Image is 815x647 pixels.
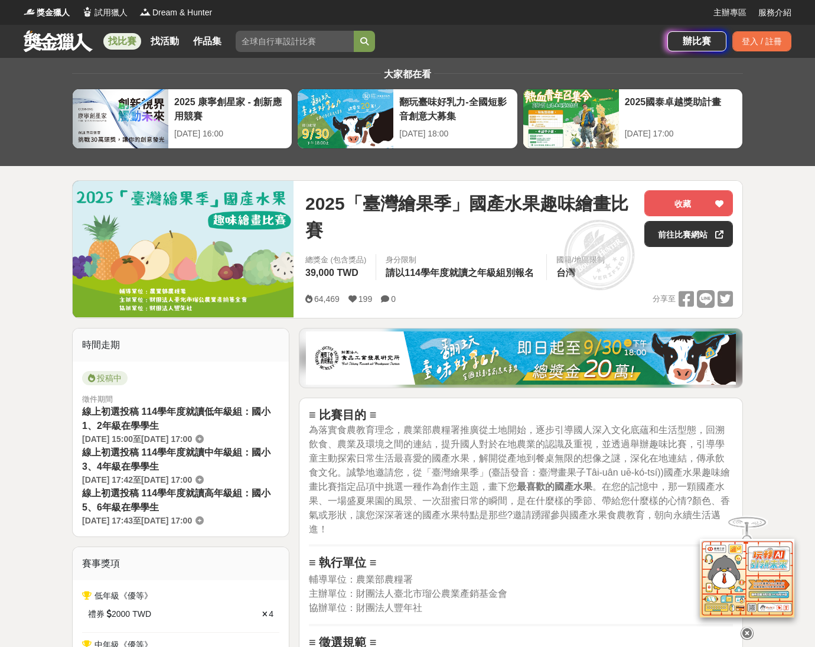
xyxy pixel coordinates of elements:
span: 試用獵人 [94,6,128,19]
a: 服務介紹 [758,6,791,19]
a: 主辦專區 [713,6,746,19]
a: 辦比賽 [667,31,726,51]
div: 時間走期 [73,329,289,362]
span: [DATE] 17:42 [82,475,133,485]
span: Dream & Hunter [152,6,212,19]
img: d2146d9a-e6f6-4337-9592-8cefde37ba6b.png [700,533,794,612]
span: 主辦單位：財團法人臺北市瑠公農業產銷基金會 [309,589,507,599]
strong: 最喜歡的國產水果 [517,482,592,492]
span: [DATE] 17:43 [82,516,133,525]
span: 徵件期間 [82,395,113,404]
span: 2025「臺灣繪果季」國產水果趣味繪畫比賽 [305,190,635,243]
span: 199 [358,294,372,304]
span: 4 [269,609,273,619]
img: Logo [81,6,93,18]
a: Logo獎金獵人 [24,6,70,19]
strong: ≡ 比賽目的 ≡ [309,408,376,421]
a: 2025 康寧創星家 - 創新應用競賽[DATE] 16:00 [72,89,292,149]
span: TWD [132,608,151,620]
span: 至 [133,516,141,525]
div: 國籍/地區限制 [556,254,605,266]
span: 39,000 TWD [305,268,358,278]
span: 禮券 [88,608,105,620]
span: 線上初選投稿 114學年度就讀低年級組：國小1、2年級在學學生 [82,407,270,431]
span: 請以114學年度就讀之年級組別報名 [386,268,534,278]
span: 輔導單位：農業部農糧署 [309,574,413,584]
a: 2025國泰卓越獎助計畫[DATE] 17:00 [523,89,743,149]
span: 台灣 [556,268,575,278]
span: 獎金獵人 [37,6,70,19]
span: [DATE] 15:00 [82,434,133,444]
span: 為落實食農教育理念，農業部農糧署推廣從土地開始，逐步引導國人深入文化底蘊和生活型態，回溯飲食、農業及環境之間的連結，提升國人對於在地農業的認識及重視，並透過舉辦趣味比賽，引導學童主動探索日常生活... [309,425,730,534]
a: 找活動 [146,33,184,50]
span: 至 [133,475,141,485]
img: Cover Image [73,181,294,317]
span: 低年級《優等》 [94,591,152,600]
span: [DATE] 17:00 [141,475,192,485]
span: 至 [133,434,141,444]
a: 找比賽 [103,33,141,50]
a: 作品集 [188,33,226,50]
div: [DATE] 18:00 [399,128,511,140]
div: 登入 / 註冊 [732,31,791,51]
a: 翻玩臺味好乳力-全國短影音創意大募集[DATE] 18:00 [297,89,517,149]
div: 2025國泰卓越獎助計畫 [625,95,736,122]
div: [DATE] 17:00 [625,128,736,140]
span: 投稿中 [82,371,128,385]
a: Logo試用獵人 [81,6,128,19]
span: 0 [391,294,396,304]
img: 1c81a89c-c1b3-4fd6-9c6e-7d29d79abef5.jpg [306,331,736,385]
div: 賽事獎項 [73,547,289,580]
button: 收藏 [644,190,733,216]
span: 總獎金 (包含獎品) [305,254,366,266]
div: 2025 康寧創星家 - 創新應用競賽 [174,95,286,122]
span: 分享至 [653,290,676,308]
img: Logo [24,6,35,18]
span: 大家都在看 [381,69,434,79]
div: [DATE] 16:00 [174,128,286,140]
div: 翻玩臺味好乳力-全國短影音創意大募集 [399,95,511,122]
a: LogoDream & Hunter [139,6,212,19]
div: 身分限制 [386,254,537,266]
span: [DATE] 17:00 [141,434,192,444]
a: 前往比賽網站 [644,221,733,247]
span: 線上初選投稿 114學年度就讀中年級組：國小3、4年級在學學生 [82,447,270,472]
span: 線上初選投稿 114學年度就讀高年級組：國小5、6年級在學學生 [82,488,270,512]
img: Logo [139,6,151,18]
span: 64,469 [314,294,340,304]
span: [DATE] 17:00 [141,516,192,525]
strong: ≡ 執行單位 ≡ [309,556,376,569]
span: 2000 [112,608,130,620]
span: 協辦單位：財團法人豐年社 [309,603,422,613]
input: 全球自行車設計比賽 [236,31,354,52]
